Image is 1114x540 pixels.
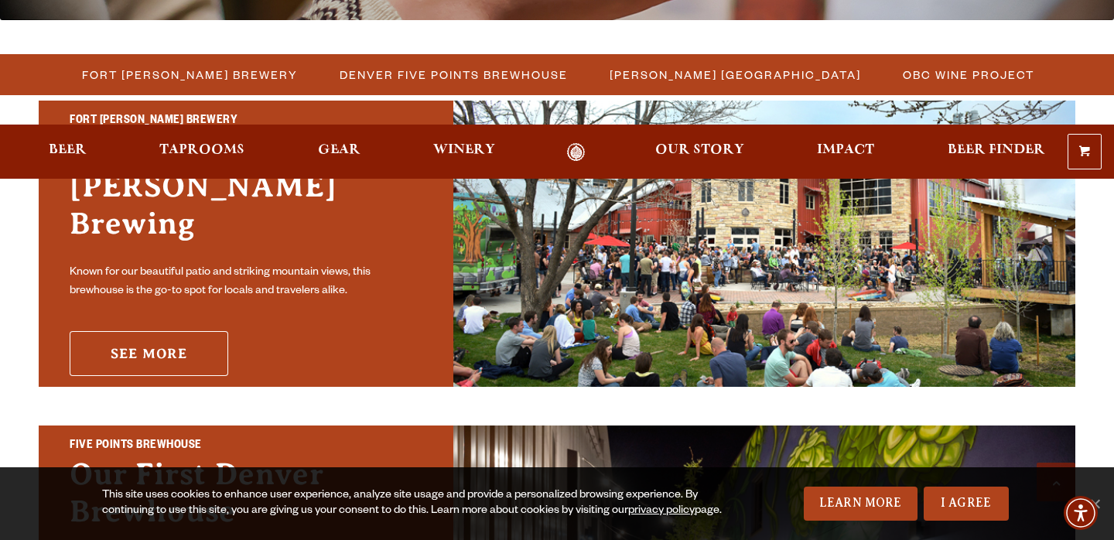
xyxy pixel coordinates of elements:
[628,505,695,518] a: privacy policy
[610,63,861,86] span: [PERSON_NAME] [GEOGRAPHIC_DATA]
[73,63,306,86] a: Fort [PERSON_NAME] Brewery
[70,436,422,456] h2: Five Points Brewhouse
[903,63,1034,86] span: OBC Wine Project
[39,143,97,161] a: Beer
[340,63,568,86] span: Denver Five Points Brewhouse
[70,131,422,258] h3: The Founding Home of [PERSON_NAME] Brewing
[817,144,874,156] span: Impact
[82,63,298,86] span: Fort [PERSON_NAME] Brewery
[547,143,605,161] a: Odell Home
[159,144,244,156] span: Taprooms
[453,101,1075,387] img: Fort Collins Brewery & Taproom'
[804,487,918,521] a: Learn More
[433,144,495,156] span: Winery
[1037,463,1075,501] a: Scroll to top
[924,487,1009,521] a: I Agree
[318,144,361,156] span: Gear
[645,143,754,161] a: Our Story
[938,143,1055,161] a: Beer Finder
[70,111,422,132] h2: Fort [PERSON_NAME] Brewery
[308,143,371,161] a: Gear
[600,63,869,86] a: [PERSON_NAME] [GEOGRAPHIC_DATA]
[423,143,505,161] a: Winery
[894,63,1042,86] a: OBC Wine Project
[70,264,422,301] p: Known for our beautiful patio and striking mountain views, this brewhouse is the go-to spot for l...
[807,143,884,161] a: Impact
[149,143,255,161] a: Taprooms
[655,144,744,156] span: Our Story
[1064,496,1098,530] div: Accessibility Menu
[70,331,228,376] a: See More
[102,488,724,519] div: This site uses cookies to enhance user experience, analyze site usage and provide a personalized ...
[330,63,576,86] a: Denver Five Points Brewhouse
[948,144,1045,156] span: Beer Finder
[49,144,87,156] span: Beer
